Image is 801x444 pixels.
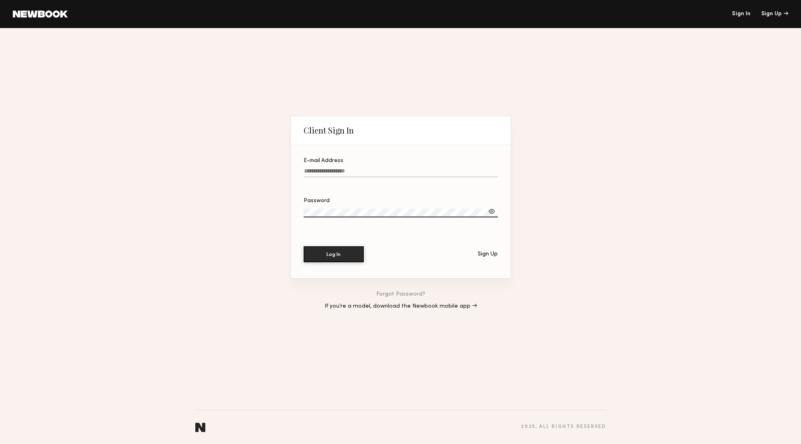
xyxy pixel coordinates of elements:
[304,246,364,262] button: Log In
[304,209,498,217] input: Password
[732,11,750,17] a: Sign In
[324,304,477,309] a: If you’re a model, download the Newbook mobile app →
[521,424,606,430] div: 2025 , all rights reserved
[304,126,354,135] div: Client Sign In
[761,11,788,17] div: Sign Up
[304,168,498,177] input: E-mail Address
[304,198,498,204] div: Password
[478,251,498,257] div: Sign Up
[304,158,498,164] div: E-mail Address
[376,292,425,297] a: Forgot Password?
